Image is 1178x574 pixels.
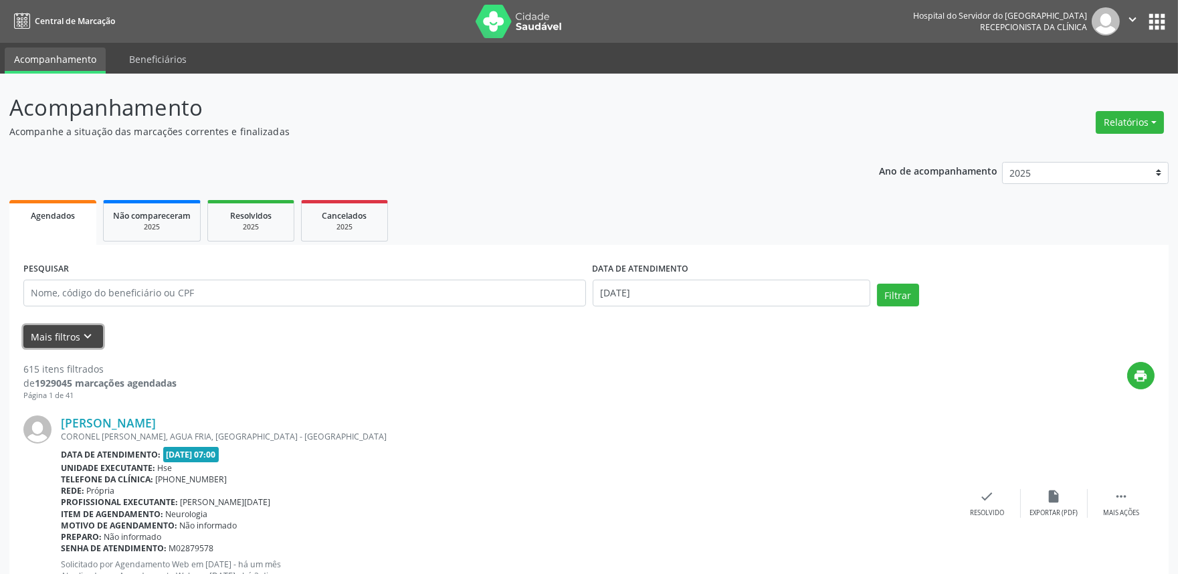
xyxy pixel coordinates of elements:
label: PESQUISAR [23,259,69,280]
b: Unidade executante: [61,462,155,474]
div: 2025 [217,222,284,232]
a: Beneficiários [120,47,196,71]
label: DATA DE ATENDIMENTO [593,259,689,280]
button: apps [1145,10,1169,33]
span: Central de Marcação [35,15,115,27]
i: print [1134,369,1149,383]
span: Agendados [31,210,75,221]
span: Neurologia [166,508,208,520]
span: Recepcionista da clínica [980,21,1087,33]
button: Relatórios [1096,111,1164,134]
b: Telefone da clínica: [61,474,153,485]
span: [DATE] 07:00 [163,447,219,462]
strong: 1929045 marcações agendadas [35,377,177,389]
i:  [1114,489,1128,504]
img: img [23,415,52,444]
a: [PERSON_NAME] [61,415,156,430]
span: Não compareceram [113,210,191,221]
div: Resolvido [970,508,1004,518]
div: Hospital do Servidor do [GEOGRAPHIC_DATA] [913,10,1087,21]
button: Mais filtroskeyboard_arrow_down [23,325,103,349]
b: Data de atendimento: [61,449,161,460]
a: Acompanhamento [5,47,106,74]
span: Cancelados [322,210,367,221]
div: 2025 [113,222,191,232]
button:  [1120,7,1145,35]
p: Acompanhamento [9,91,821,124]
p: Acompanhe a situação das marcações correntes e finalizadas [9,124,821,138]
span: Não informado [104,531,162,543]
i:  [1125,12,1140,27]
span: Não informado [180,520,237,531]
input: Selecione um intervalo [593,280,870,306]
div: Página 1 de 41 [23,390,177,401]
p: Ano de acompanhamento [879,162,997,179]
button: Filtrar [877,284,919,306]
b: Profissional executante: [61,496,178,508]
a: Central de Marcação [9,10,115,32]
span: Hse [158,462,173,474]
div: de [23,376,177,390]
div: 615 itens filtrados [23,362,177,376]
b: Senha de atendimento: [61,543,167,554]
b: Item de agendamento: [61,508,163,520]
img: img [1092,7,1120,35]
i: keyboard_arrow_down [81,329,96,344]
b: Preparo: [61,531,102,543]
span: [PHONE_NUMBER] [156,474,227,485]
div: Exportar (PDF) [1030,508,1078,518]
div: CORONEL [PERSON_NAME], AGUA FRIA, [GEOGRAPHIC_DATA] - [GEOGRAPHIC_DATA] [61,431,954,442]
span: M02879578 [169,543,214,554]
div: 2025 [311,222,378,232]
i: check [980,489,995,504]
div: Mais ações [1103,508,1139,518]
button: print [1127,362,1155,389]
b: Rede: [61,485,84,496]
span: [PERSON_NAME][DATE] [181,496,271,508]
b: Motivo de agendamento: [61,520,177,531]
input: Nome, código do beneficiário ou CPF [23,280,586,306]
span: Resolvidos [230,210,272,221]
i: insert_drive_file [1047,489,1062,504]
span: Própria [87,485,115,496]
